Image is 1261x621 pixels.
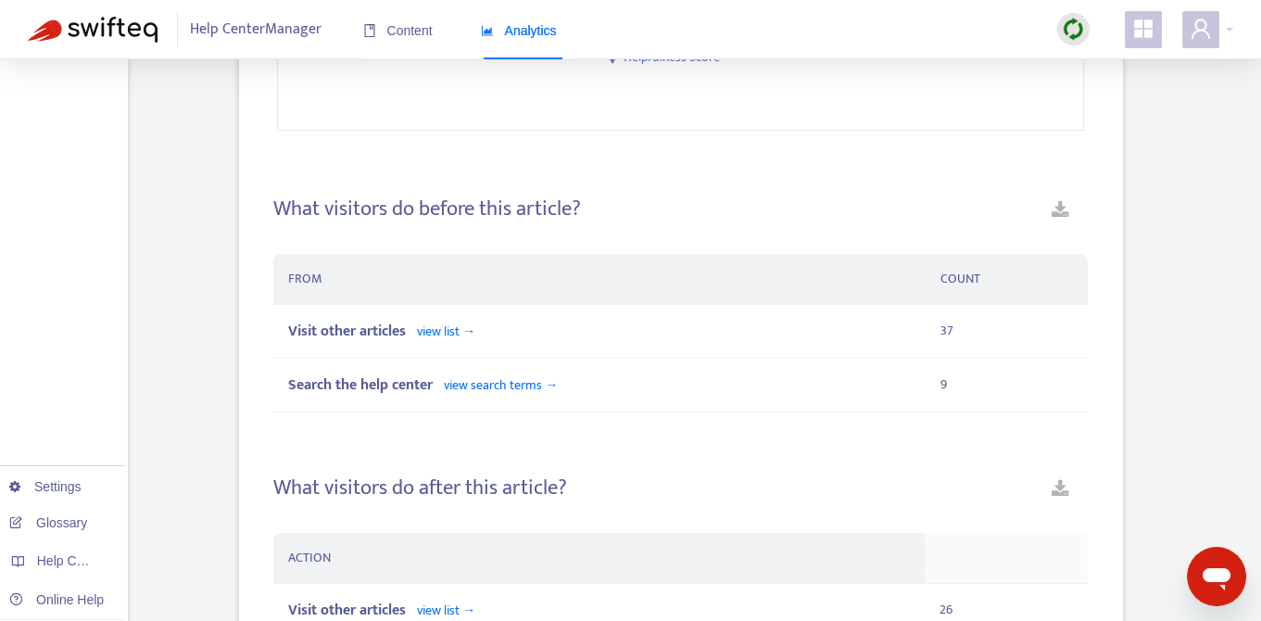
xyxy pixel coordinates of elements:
th: FROM [273,254,925,305]
span: Search the help center [288,373,433,398]
a: Settings [9,479,82,494]
span: view search terms → [444,374,558,396]
iframe: Button to launch messaging window [1187,547,1246,606]
span: book [363,24,376,37]
h4: What visitors do before this article? [273,196,581,222]
span: 37 [939,320,952,341]
span: 9 [939,374,946,395]
span: 26 [939,599,952,620]
th: COUNT [925,254,1088,305]
th: ACTION [273,533,925,584]
span: appstore [1132,18,1154,40]
span: Help Centers [37,553,113,568]
img: sync.dc5367851b00ba804db3.png [1062,18,1085,41]
span: Content [363,23,433,38]
span: Visit other articles [288,319,406,344]
span: Help Center Manager [190,12,322,47]
a: Online Help [9,592,104,607]
span: user [1190,18,1212,40]
a: Glossary [9,515,87,530]
span: view list → [417,600,475,621]
span: area-chart [481,24,494,37]
img: Swifteq [28,17,158,43]
span: view list → [417,321,475,342]
span: Analytics [481,23,557,38]
h4: What visitors do after this article? [273,475,567,501]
